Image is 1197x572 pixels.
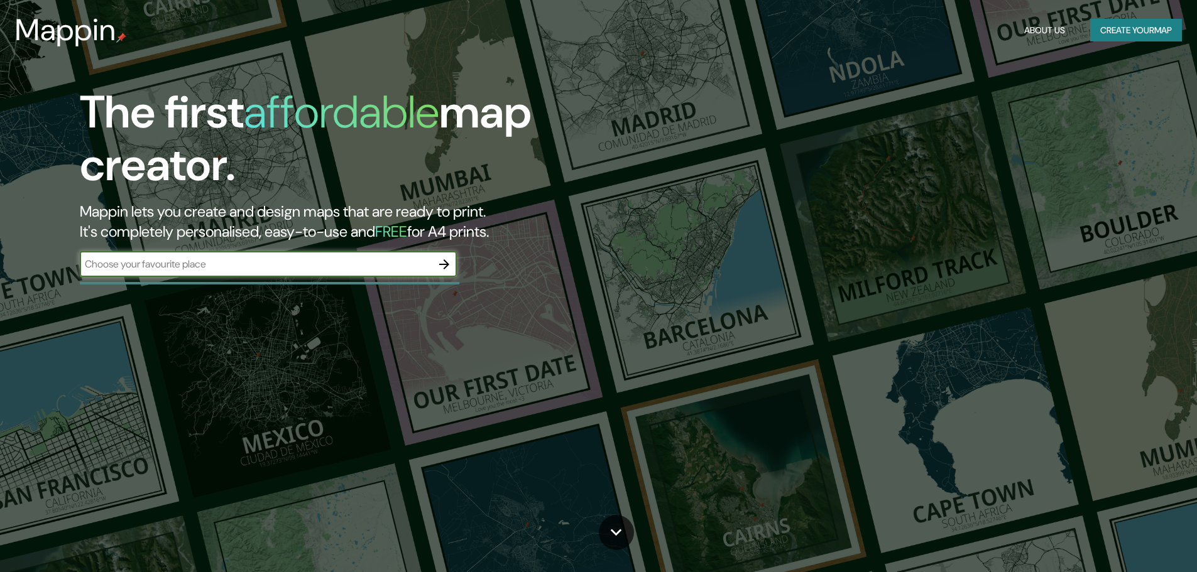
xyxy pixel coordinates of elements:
[80,257,432,271] input: Choose your favourite place
[375,222,407,241] h5: FREE
[80,202,679,242] h2: Mappin lets you create and design maps that are ready to print. It's completely personalised, eas...
[244,83,439,141] h1: affordable
[80,86,679,202] h1: The first map creator.
[1019,19,1070,42] button: About Us
[116,33,126,43] img: mappin-pin
[15,13,116,48] h3: Mappin
[1090,19,1182,42] button: Create yourmap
